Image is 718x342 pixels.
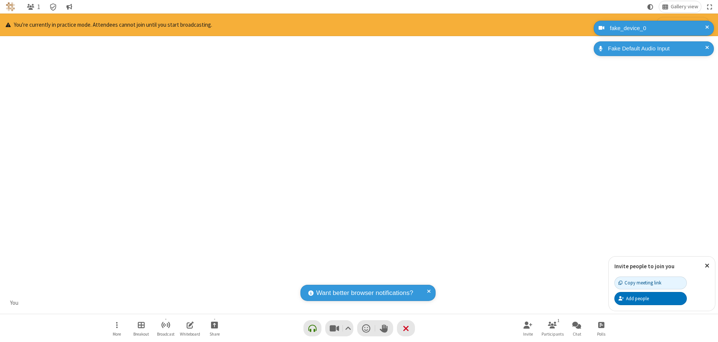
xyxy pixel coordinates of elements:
[203,318,226,339] button: Start sharing
[542,332,564,336] span: Participants
[614,263,674,270] label: Invite people to join you
[316,288,413,298] span: Want better browser notifications?
[614,292,687,305] button: Add people
[704,1,715,12] button: Fullscreen
[303,320,321,336] button: Connect your audio
[590,318,612,339] button: Open poll
[179,318,201,339] button: Open shared whiteboard
[106,318,128,339] button: Open menu
[656,17,710,33] button: Start broadcasting
[154,318,177,339] button: Start broadcast
[8,299,21,307] div: You
[357,320,375,336] button: Send a reaction
[157,332,175,336] span: Broadcast
[597,332,605,336] span: Polls
[566,318,588,339] button: Open chat
[614,277,687,289] button: Copy meeting link
[573,332,581,336] span: Chat
[24,1,43,12] button: Open participant list
[555,317,562,324] div: 1
[541,318,564,339] button: Open participant list
[6,21,212,29] p: You're currently in practice mode. Attendees cannot join until you start broadcasting.
[130,318,152,339] button: Manage Breakout Rooms
[6,2,15,11] img: QA Selenium DO NOT DELETE OR CHANGE
[607,24,708,33] div: fake_device_0
[523,332,533,336] span: Invite
[113,332,121,336] span: More
[210,332,220,336] span: Share
[517,318,539,339] button: Invite participants (Alt+I)
[644,1,656,12] button: Using system theme
[397,320,415,336] button: End or leave meeting
[325,320,353,336] button: Stop video (Alt+V)
[63,1,75,12] button: Conversation
[46,1,60,12] div: Meeting details Encryption enabled
[180,332,200,336] span: Whiteboard
[618,279,661,286] div: Copy meeting link
[375,320,393,336] button: Raise hand
[37,3,40,11] span: 1
[133,332,149,336] span: Breakout
[343,320,353,336] button: Video setting
[699,257,715,275] button: Close popover
[659,1,701,12] button: Change layout
[671,4,698,10] span: Gallery view
[605,44,708,53] div: Fake Default Audio Input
